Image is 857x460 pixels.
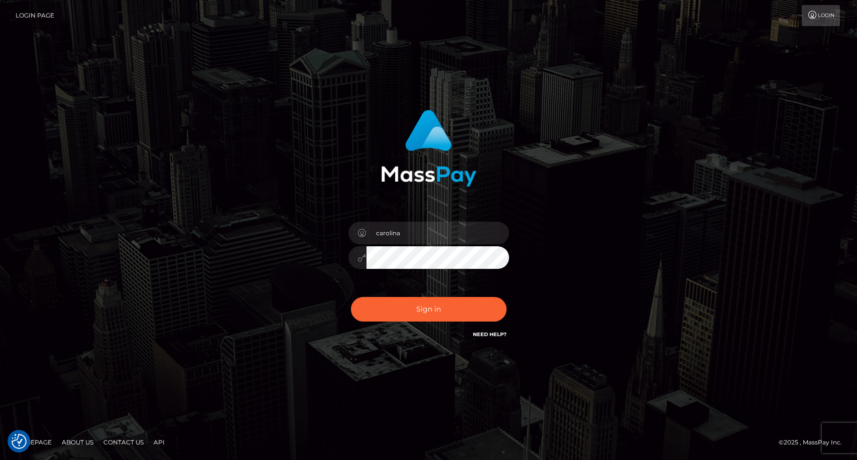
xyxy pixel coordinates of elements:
[12,434,27,449] img: Revisit consent button
[12,434,27,449] button: Consent Preferences
[16,5,54,26] a: Login Page
[58,434,97,450] a: About Us
[381,110,476,187] img: MassPay Login
[802,5,840,26] a: Login
[473,331,507,338] a: Need Help?
[366,222,509,244] input: Username...
[779,437,849,448] div: © 2025 , MassPay Inc.
[11,434,56,450] a: Homepage
[99,434,148,450] a: Contact Us
[351,297,507,322] button: Sign in
[150,434,169,450] a: API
